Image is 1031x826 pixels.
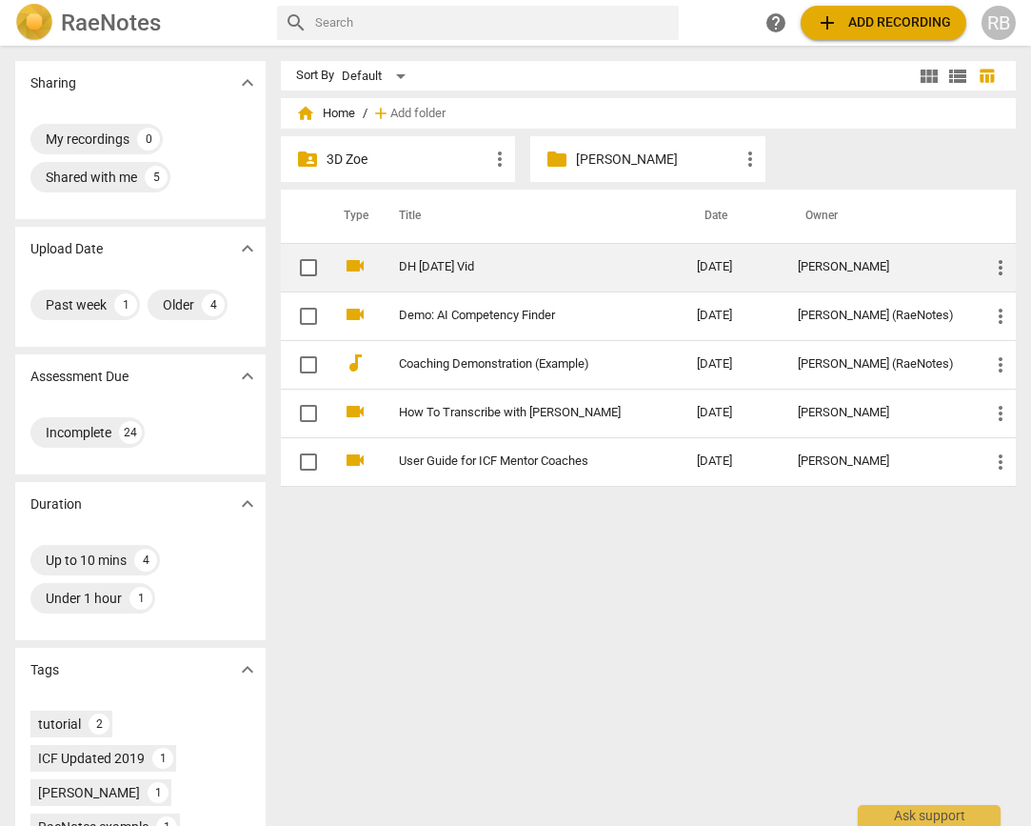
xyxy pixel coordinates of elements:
[30,660,59,680] p: Tags
[296,69,334,83] div: Sort By
[233,362,262,391] button: Show more
[399,309,628,323] a: Demo: AI Competency Finder
[981,6,1016,40] button: RB
[61,10,161,36] h2: RaeNotes
[46,551,127,570] div: Up to 10 mins
[739,148,762,171] span: more_vert
[152,748,173,769] div: 1
[798,260,959,274] div: [PERSON_NAME]
[682,389,783,437] td: [DATE]
[798,309,959,323] div: [PERSON_NAME] (RaeNotes)
[342,61,412,91] div: Default
[30,494,82,514] p: Duration
[163,295,194,314] div: Older
[344,400,367,423] span: videocam
[327,150,489,170] p: 3D Zoe
[30,367,129,387] p: Assessment Due
[682,292,783,340] td: [DATE]
[399,454,628,469] a: User Guide for ICF Mentor Coaches
[233,69,262,97] button: Show more
[46,130,129,149] div: My recordings
[315,8,671,38] input: Search
[137,128,160,151] div: 0
[759,6,793,40] a: Help
[915,62,943,91] button: Tile view
[376,190,682,243] th: Title
[38,749,145,768] div: ICF Updated 2019
[682,340,783,389] td: [DATE]
[145,166,168,189] div: 5
[783,190,974,243] th: Owner
[46,589,122,608] div: Under 1 hour
[989,402,1012,425] span: more_vert
[399,260,628,274] a: DH [DATE] Vid
[38,715,81,734] div: tutorial
[764,11,787,34] span: help
[30,239,103,259] p: Upload Date
[202,293,225,316] div: 4
[233,655,262,684] button: Show more
[989,353,1012,376] span: more_vert
[989,256,1012,279] span: more_vert
[989,451,1012,473] span: more_vert
[236,658,259,681] span: expand_more
[46,295,107,314] div: Past week
[114,293,137,316] div: 1
[15,4,262,42] a: LogoRaeNotes
[15,4,53,42] img: Logo
[816,11,839,34] span: add
[296,104,315,123] span: home
[682,243,783,292] td: [DATE]
[344,449,367,472] span: videocam
[129,587,152,610] div: 1
[399,357,628,372] a: Coaching Demonstration (Example)
[119,421,142,444] div: 24
[236,71,259,94] span: expand_more
[918,65,941,88] span: view_module
[148,782,169,803] div: 1
[858,805,1001,826] div: Ask support
[371,104,390,123] span: add
[296,148,319,171] span: folder_shared
[545,148,568,171] span: folder
[134,549,157,572] div: 4
[488,148,511,171] span: more_vert
[233,490,262,518] button: Show more
[399,406,628,420] a: How To Transcribe with [PERSON_NAME]
[390,107,446,121] span: Add folder
[328,190,376,243] th: Type
[236,365,259,388] span: expand_more
[30,73,76,93] p: Sharing
[798,357,959,372] div: [PERSON_NAME] (RaeNotes)
[989,305,1012,328] span: more_vert
[233,234,262,263] button: Show more
[344,303,367,326] span: videocam
[38,783,140,802] div: [PERSON_NAME]
[363,107,367,121] span: /
[576,150,739,170] p: Mentor Ruth
[236,237,259,260] span: expand_more
[344,254,367,277] span: videocam
[296,104,355,123] span: Home
[798,454,959,469] div: [PERSON_NAME]
[801,6,966,40] button: Upload
[46,168,137,187] div: Shared with me
[89,714,109,735] div: 2
[943,62,972,91] button: List view
[798,406,959,420] div: [PERSON_NAME]
[682,437,783,486] td: [DATE]
[682,190,783,243] th: Date
[816,11,951,34] span: Add recording
[946,65,969,88] span: view_list
[978,67,996,85] span: table_chart
[46,423,111,442] div: Incomplete
[972,62,1001,91] button: Table view
[285,11,307,34] span: search
[344,352,367,374] span: audiotrack
[236,493,259,515] span: expand_more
